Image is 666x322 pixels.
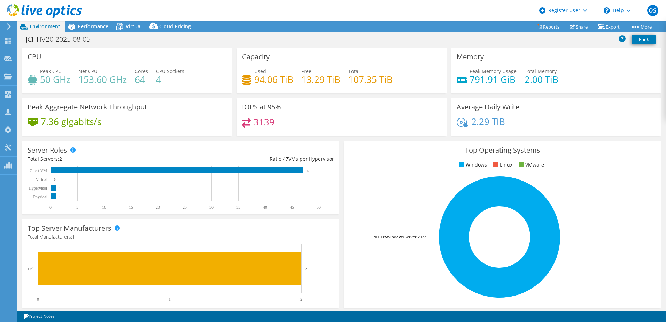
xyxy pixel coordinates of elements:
[254,118,274,126] h4: 3139
[457,161,487,169] li: Windows
[348,76,393,83] h4: 107.35 TiB
[565,21,593,32] a: Share
[254,76,293,83] h4: 94.06 TiB
[470,76,517,83] h4: 791.91 GiB
[470,68,517,75] span: Peak Memory Usage
[102,205,106,210] text: 10
[349,146,656,154] h3: Top Operating Systems
[159,23,191,30] span: Cloud Pricing
[242,103,281,111] h3: IOPS at 95%
[491,161,512,169] li: Linux
[76,205,78,210] text: 5
[532,21,565,32] a: Reports
[36,177,48,182] text: Virtual
[28,155,181,163] div: Total Servers:
[49,205,52,210] text: 0
[28,233,334,241] h4: Total Manufacturers:
[28,53,41,61] h3: CPU
[647,5,658,16] span: OS
[242,53,270,61] h3: Capacity
[263,205,267,210] text: 40
[301,76,340,83] h4: 13.29 TiB
[28,103,147,111] h3: Peak Aggregate Network Throughput
[126,23,142,30] span: Virtual
[156,76,184,83] h4: 4
[517,161,544,169] li: VMware
[604,7,610,14] svg: \n
[525,76,558,83] h4: 2.00 TiB
[59,195,61,199] text: 1
[254,68,266,75] span: Used
[374,234,387,239] tspan: 100.0%
[129,205,133,210] text: 15
[209,205,214,210] text: 30
[307,169,310,172] text: 47
[59,186,61,190] text: 1
[348,68,360,75] span: Total
[33,194,47,199] text: Physical
[28,146,67,154] h3: Server Roles
[30,23,60,30] span: Environment
[40,76,70,83] h4: 50 GHz
[29,186,47,191] text: Hypervisor
[40,68,62,75] span: Peak CPU
[78,68,98,75] span: Net CPU
[28,224,111,232] h3: Top Server Manufacturers
[156,68,184,75] span: CPU Sockets
[593,21,625,32] a: Export
[181,155,334,163] div: Ratio: VMs per Hypervisor
[135,68,148,75] span: Cores
[632,34,656,44] a: Print
[525,68,557,75] span: Total Memory
[23,36,101,43] h1: JCHHV20-2025-08-05
[317,205,321,210] text: 50
[283,155,288,162] span: 47
[54,178,56,181] text: 0
[28,267,35,271] text: Dell
[183,205,187,210] text: 25
[78,23,108,30] span: Performance
[37,297,39,302] text: 0
[471,118,505,125] h4: 2.29 TiB
[72,233,75,240] span: 1
[457,53,484,61] h3: Memory
[59,155,62,162] span: 2
[78,76,127,83] h4: 153.60 GHz
[41,118,101,125] h4: 7.36 gigabits/s
[135,76,148,83] h4: 64
[169,297,171,302] text: 1
[300,297,302,302] text: 2
[301,68,311,75] span: Free
[457,103,519,111] h3: Average Daily Write
[305,267,307,271] text: 2
[156,205,160,210] text: 20
[236,205,240,210] text: 35
[625,21,657,32] a: More
[19,312,60,321] a: Project Notes
[387,234,426,239] tspan: Windows Server 2022
[30,168,47,173] text: Guest VM
[290,205,294,210] text: 45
